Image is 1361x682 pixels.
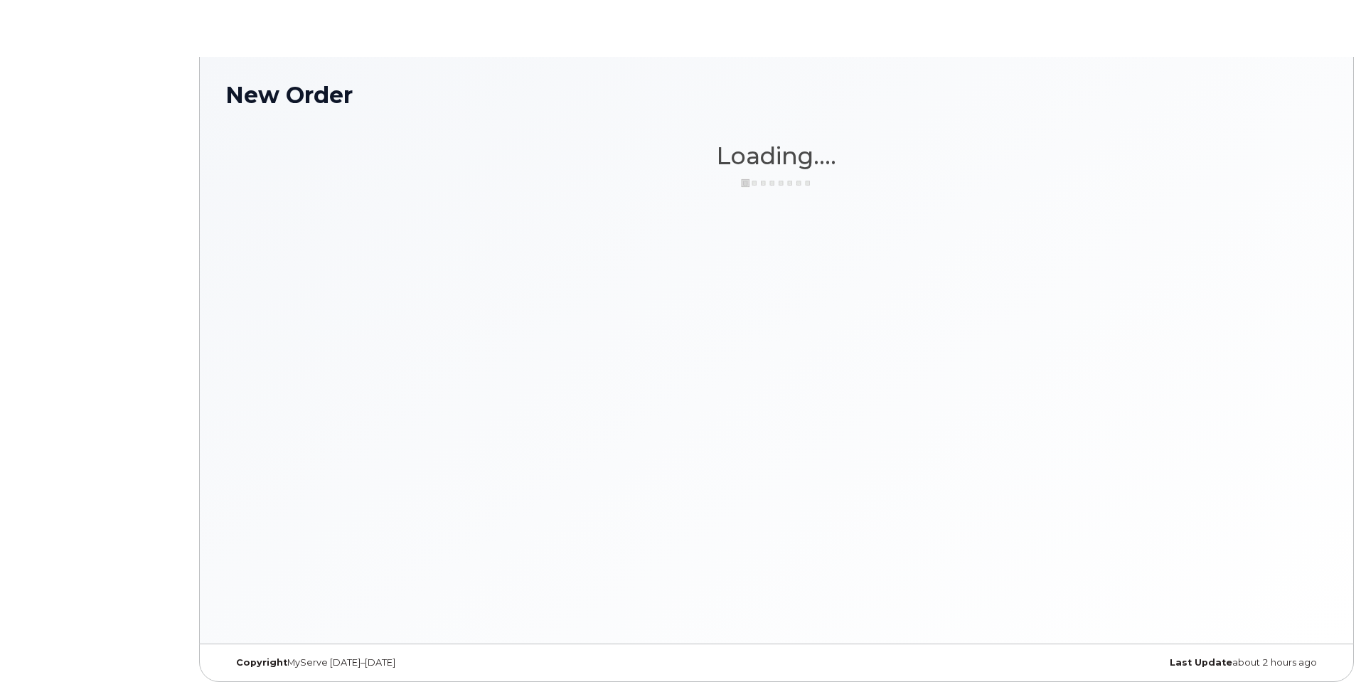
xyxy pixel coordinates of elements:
[225,143,1328,169] h1: Loading....
[741,178,812,188] img: ajax-loader-3a6953c30dc77f0bf724df975f13086db4f4c1262e45940f03d1251963f1bf2e.gif
[1170,657,1232,668] strong: Last Update
[225,82,1328,107] h1: New Order
[960,657,1328,668] div: about 2 hours ago
[236,657,287,668] strong: Copyright
[225,657,593,668] div: MyServe [DATE]–[DATE]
